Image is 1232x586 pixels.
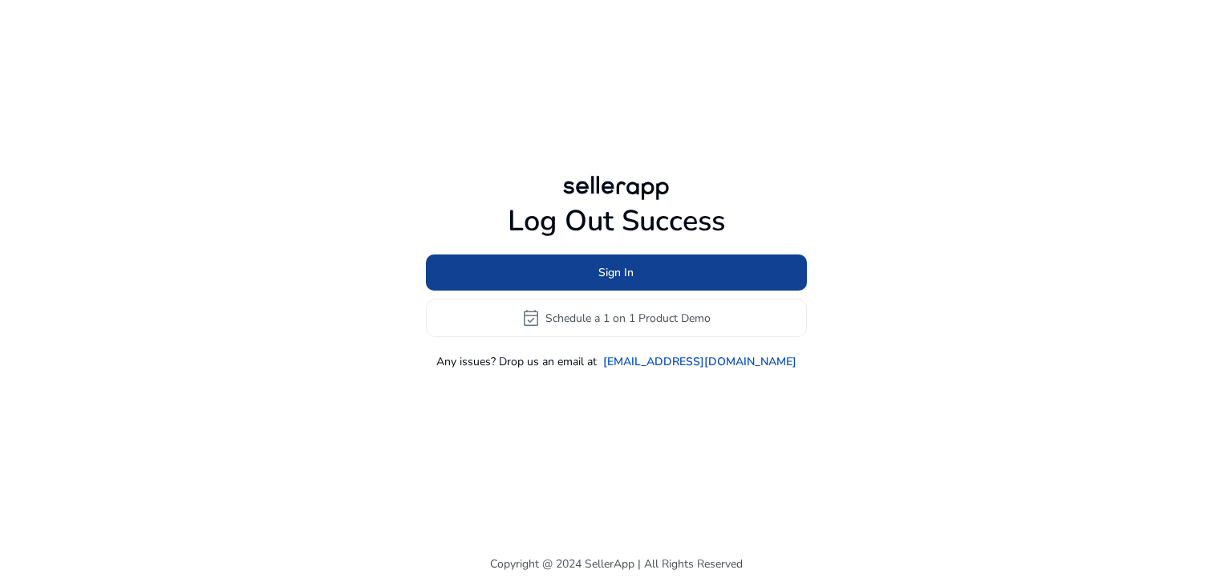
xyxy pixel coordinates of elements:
[426,299,807,337] button: event_availableSchedule a 1 on 1 Product Demo
[436,353,597,370] p: Any issues? Drop us an email at
[426,204,807,238] h1: Log Out Success
[603,353,796,370] a: [EMAIL_ADDRESS][DOMAIN_NAME]
[598,264,634,281] span: Sign In
[521,308,541,328] span: event_available
[426,254,807,291] button: Sign In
